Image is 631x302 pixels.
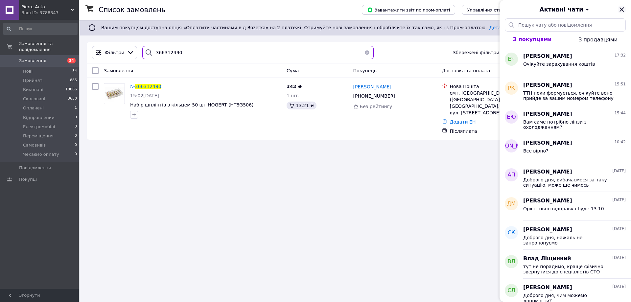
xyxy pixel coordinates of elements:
input: Пошук чату або повідомлення [505,18,626,32]
span: Нові [23,68,33,74]
span: [PERSON_NAME] [523,284,572,291]
img: Фото товару [104,83,125,104]
span: Орієнтовно відправка буде 13.10 [523,206,604,211]
span: № [130,84,135,89]
span: 34 [72,68,77,74]
button: Управління статусами [462,5,523,15]
span: 0 [75,124,77,130]
span: Вашим покупцям доступна опція «Оплатити частинами від Rozetka» на 2 платежі. Отримуйте нові замов... [101,25,518,30]
span: [DATE] [612,226,626,232]
a: Детальніше [489,25,518,30]
div: Післяплата [450,128,543,134]
span: 15:44 [614,110,626,116]
span: Електромобілі [23,124,55,130]
span: 9 [75,115,77,121]
span: [PERSON_NAME] [523,226,572,234]
button: ЕЮ[PERSON_NAME]15:44Вам саме потрібно лінзи з охолодженням? [500,105,631,134]
span: Відправлений [23,115,55,121]
button: Очистить [361,46,374,59]
span: [DATE] [612,284,626,290]
span: [PERSON_NAME] [353,84,391,89]
span: [PERSON_NAME] [523,139,572,147]
button: Завантажити звіт по пром-оплаті [362,5,455,15]
span: 366312490 [135,84,161,89]
span: Очікуйте зарахування коштів [523,61,595,67]
span: Переміщення [23,133,54,139]
span: Самовивіз [23,142,46,148]
div: 13.21 ₴ [287,102,316,109]
span: АП [508,171,515,179]
button: РК[PERSON_NAME]15:51ТТН поки формується, очікуйте воно прийде за вашим номером телефону [500,76,631,105]
span: Без рейтингу [360,104,392,109]
span: Замовлення [104,68,133,73]
span: 0 [75,133,77,139]
button: З продавцями [565,32,631,47]
div: [PHONE_NUMBER] [352,91,397,101]
span: Замовлення [19,58,46,64]
span: 0 [75,142,77,148]
span: СК [508,229,515,237]
button: З покупцями [500,32,565,47]
a: Набір шплінтів з кільцем 50 шт HOGERT (HT8G506) [130,102,253,107]
span: ТТН поки формується, очікуйте воно прийде за вашим номером телефону [523,90,617,101]
span: Управління статусами [467,8,517,12]
span: Все вірно? [523,148,549,153]
span: Прийняті [23,78,43,83]
span: Чекаємо оплату [23,151,59,157]
span: Доброго дня, вибачаємося за таку ситуацію, може ще чимось допомогти? [523,177,617,188]
span: 1 шт. [287,93,299,98]
div: Ваш ID: 3788347 [21,10,79,16]
button: [PERSON_NAME][PERSON_NAME]10:42Все вірно? [500,134,631,163]
span: [PERSON_NAME] [523,110,572,118]
button: ЕЧ[PERSON_NAME]17:32Очікуйте зарахування коштів [500,47,631,76]
span: [PERSON_NAME] [523,53,572,60]
span: Замовлення та повідомлення [19,41,79,53]
span: Покупці [19,176,37,182]
span: 15:51 [614,81,626,87]
span: ВЛ [507,258,515,266]
span: Cума [287,68,299,73]
div: Нова Пошта [450,83,543,90]
span: [DATE] [612,197,626,203]
span: Вам саме потрібно лінзи з охолодженням? [523,119,617,130]
input: Пошук за номером замовлення, ПІБ покупця, номером телефону, Email, номером накладної [142,46,374,59]
span: Влад Ліщинний [523,255,571,263]
button: ДМ[PERSON_NAME][DATE]Орієнтовно відправка буде 13.10 [500,192,631,221]
span: [PERSON_NAME] [523,168,572,176]
span: 1 [75,105,77,111]
span: 10066 [65,87,77,93]
span: ЕЮ [507,113,516,121]
span: РК [508,84,515,92]
span: [DATE] [612,168,626,174]
span: 15:02[DATE] [130,93,159,98]
span: тут не порадимо, краще фізично звернутися до спеціалістів СТО [523,264,617,274]
button: СК[PERSON_NAME][DATE]Доброго дня, нажаль не запропонуємо [500,221,631,250]
span: [PERSON_NAME] [523,197,572,205]
a: Фото товару [104,83,125,104]
span: Оплачені [23,105,44,111]
span: 343 ₴ [287,84,302,89]
span: Покупець [353,68,377,73]
span: 34 [67,58,76,63]
h1: Список замовлень [99,6,165,14]
span: [PERSON_NAME] [523,81,572,89]
span: 885 [70,78,77,83]
span: Pierre Auto [21,4,71,10]
a: Додати ЕН [450,119,476,125]
button: АП[PERSON_NAME][DATE]Доброго дня, вибачаємося за таку ситуацію, може ще чимось допомогти? [500,163,631,192]
a: №366312490 [130,84,161,89]
span: Завантажити звіт по пром-оплаті [367,7,450,13]
span: Збережені фільтри: [453,49,501,56]
input: Пошук [3,23,78,35]
span: [DATE] [612,255,626,261]
span: Активні чати [539,5,583,14]
div: смт. [GEOGRAPHIC_DATA] ([GEOGRAPHIC_DATA], [GEOGRAPHIC_DATA].), №2 (до 30 кг): вул. [STREET_ADDRESS] [450,90,543,116]
button: Активні чати [518,5,613,14]
span: ЕЧ [508,56,515,63]
span: [PERSON_NAME] [490,142,533,150]
span: З продавцями [578,36,618,43]
span: З покупцями [513,36,552,42]
span: Фільтри [105,49,124,56]
button: ВЛВлад Ліщинний[DATE]тут не порадимо, краще фізично звернутися до спеціалістів СТО [500,250,631,279]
